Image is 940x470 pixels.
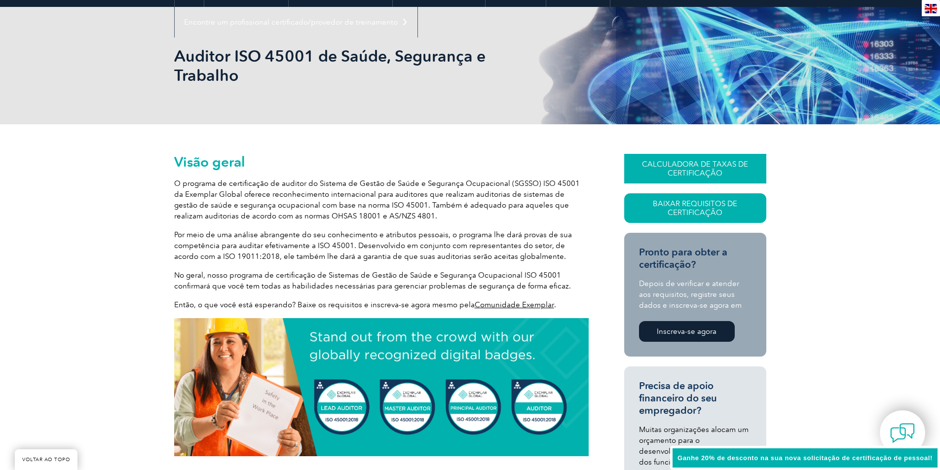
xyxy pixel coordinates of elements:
font: Baixar Requisitos de Certificação [653,199,737,217]
font: Encontre um profissional certificado/provedor de treinamento [184,18,398,27]
img: contact-chat.png [890,421,915,445]
a: Comunidade Exemplar [475,300,554,309]
font: Visão geral [174,153,245,170]
font: Precisa de apoio financeiro do seu empregador? [639,380,717,416]
font: Ganhe 20% de desconto na sua nova solicitação de certificação de pessoal! [677,454,933,462]
font: CALCULADORA DE TAXAS DE CERTIFICAÇÃO [642,160,748,178]
a: Baixar Requisitos de Certificação [624,193,766,223]
a: Inscreva-se agora [639,321,735,342]
font: Inscreva-se agora [657,327,716,336]
font: Pronto para obter a certificação? [639,246,727,270]
a: VOLTAR AO TOPO [15,449,77,470]
img: crachá digital [174,318,589,456]
font: . [554,300,556,309]
font: Depois de verificar e atender aos requisitos, registre seus dados e inscreva-se agora em [639,279,742,310]
a: Encontre um profissional certificado/provedor de treinamento [175,7,417,37]
img: en [925,4,937,13]
font: Por meio de uma análise abrangente do seu conhecimento e atributos pessoais, o programa lhe dará ... [174,230,572,261]
font: Então, o que você está esperando? Baixe os requisitos e inscreva-se agora mesmo pela [174,300,475,309]
font: VOLTAR AO TOPO [22,457,70,463]
font: O programa de certificação de auditor do Sistema de Gestão de Saúde e Segurança Ocupacional (SGSS... [174,179,580,220]
a: CALCULADORA DE TAXAS DE CERTIFICAÇÃO [624,154,766,183]
font: No geral, nosso programa de certificação de Sistemas de Gestão de Saúde e Segurança Ocupacional I... [174,271,571,290]
font: Auditor ISO 45001 de Saúde, Segurança e Trabalho [174,46,486,85]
